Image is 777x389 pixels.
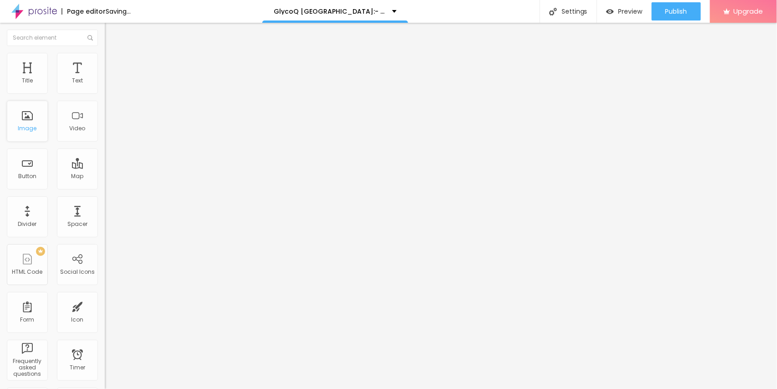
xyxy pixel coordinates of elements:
iframe: Editor [105,23,777,389]
button: Publish [652,2,701,20]
button: Preview [597,2,652,20]
img: Icone [87,35,93,41]
div: Social Icons [60,269,95,275]
div: Page editor [61,8,106,15]
div: HTML Code [12,269,43,275]
span: Preview [619,8,643,15]
span: Upgrade [734,7,763,15]
div: Saving... [106,8,131,15]
div: Spacer [67,221,87,227]
div: Button [18,173,36,179]
div: Divider [18,221,37,227]
span: Publish [665,8,687,15]
div: Map [72,173,84,179]
div: Title [22,77,33,84]
div: Form [20,317,35,323]
input: Search element [7,30,98,46]
p: GlycoQ [GEOGRAPHIC_DATA]:- What the 2025 Reviews Are Saying? [274,8,385,15]
img: Icone [549,8,557,15]
div: Icon [72,317,84,323]
div: Text [72,77,83,84]
div: Video [70,125,86,132]
img: view-1.svg [606,8,614,15]
div: Frequently asked questions [9,358,45,378]
div: Timer [70,364,85,371]
div: Image [18,125,37,132]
